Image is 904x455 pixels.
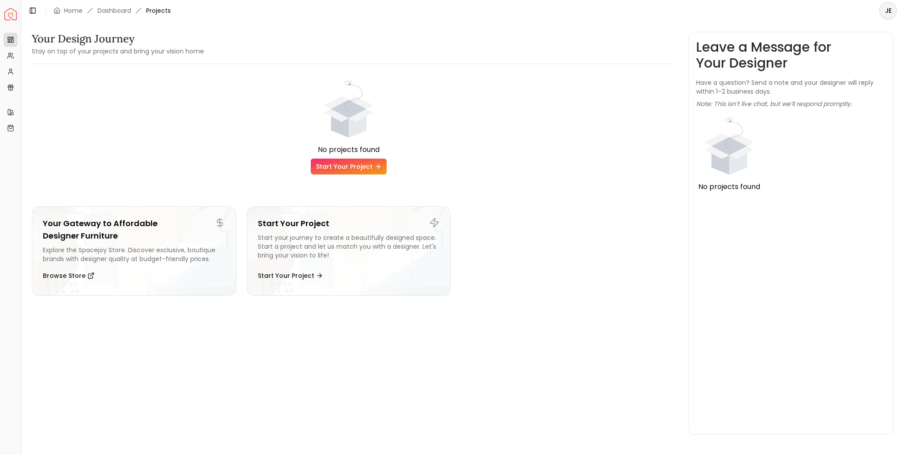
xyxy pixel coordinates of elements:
[32,47,204,56] small: Stay on top of your projects and bring your vision home
[32,144,666,155] div: No projects found
[98,6,131,15] a: Dashboard
[880,3,896,19] span: JE
[696,182,762,192] div: No projects found
[146,6,171,15] span: Projects
[879,2,897,19] button: JE
[258,233,440,263] div: Start your journey to create a beautifully designed space. Start a project and let us match you w...
[53,6,171,15] nav: breadcrumb
[696,115,762,182] div: animation
[258,217,440,230] h5: Start Your Project
[32,32,204,46] h3: Your Design Journey
[258,267,323,284] button: Start Your Project
[4,8,17,20] img: Spacejoy Logo
[696,78,886,96] p: Have a question? Send a note and your designer will reply within 1–2 business days.
[696,99,852,108] p: Note: This isn’t live chat, but we’ll respond promptly.
[64,6,83,15] a: Home
[43,217,225,242] h5: Your Gateway to Affordable Designer Furniture
[316,78,382,144] div: animation
[4,8,17,20] a: Spacejoy
[32,206,236,296] a: Your Gateway to Affordable Designer FurnitureExplore the Spacejoy Store. Discover exclusive, bout...
[43,267,94,284] button: Browse Store
[247,206,451,296] a: Start Your ProjectStart your journey to create a beautifully designed space. Start a project and ...
[311,159,387,174] a: Start Your Project
[43,246,225,263] div: Explore the Spacejoy Store. Discover exclusive, boutique brands with designer quality at budget-f...
[696,39,886,71] h3: Leave a Message for Your Designer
